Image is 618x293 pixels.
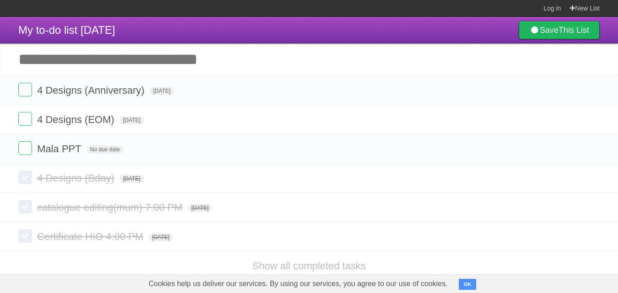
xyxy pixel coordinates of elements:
span: [DATE] [150,87,174,95]
label: Done [18,229,32,243]
label: Done [18,170,32,184]
a: Show all completed tasks [252,260,365,272]
a: SaveThis List [519,21,600,39]
span: Mala PPT [37,143,84,154]
span: [DATE] [149,233,173,241]
label: Done [18,83,32,96]
span: Certificate HIO 4:00 PM [37,231,145,242]
label: Done [18,112,32,126]
span: [DATE] [188,204,212,212]
label: Done [18,141,32,155]
span: 4 Designs (Bday) [37,172,117,184]
button: OK [459,279,477,290]
span: My to-do list [DATE] [18,24,115,36]
span: catalogue editing(mum) 7:00 PM [37,202,185,213]
span: 4 Designs (Anniversary) [37,85,147,96]
b: This List [559,26,589,35]
span: No due date [86,145,124,154]
span: [DATE] [119,116,144,124]
span: Cookies help us deliver our services. By using our services, you agree to our use of cookies. [140,275,457,293]
span: [DATE] [119,175,144,183]
span: 4 Designs (EOM) [37,114,117,125]
label: Done [18,200,32,213]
